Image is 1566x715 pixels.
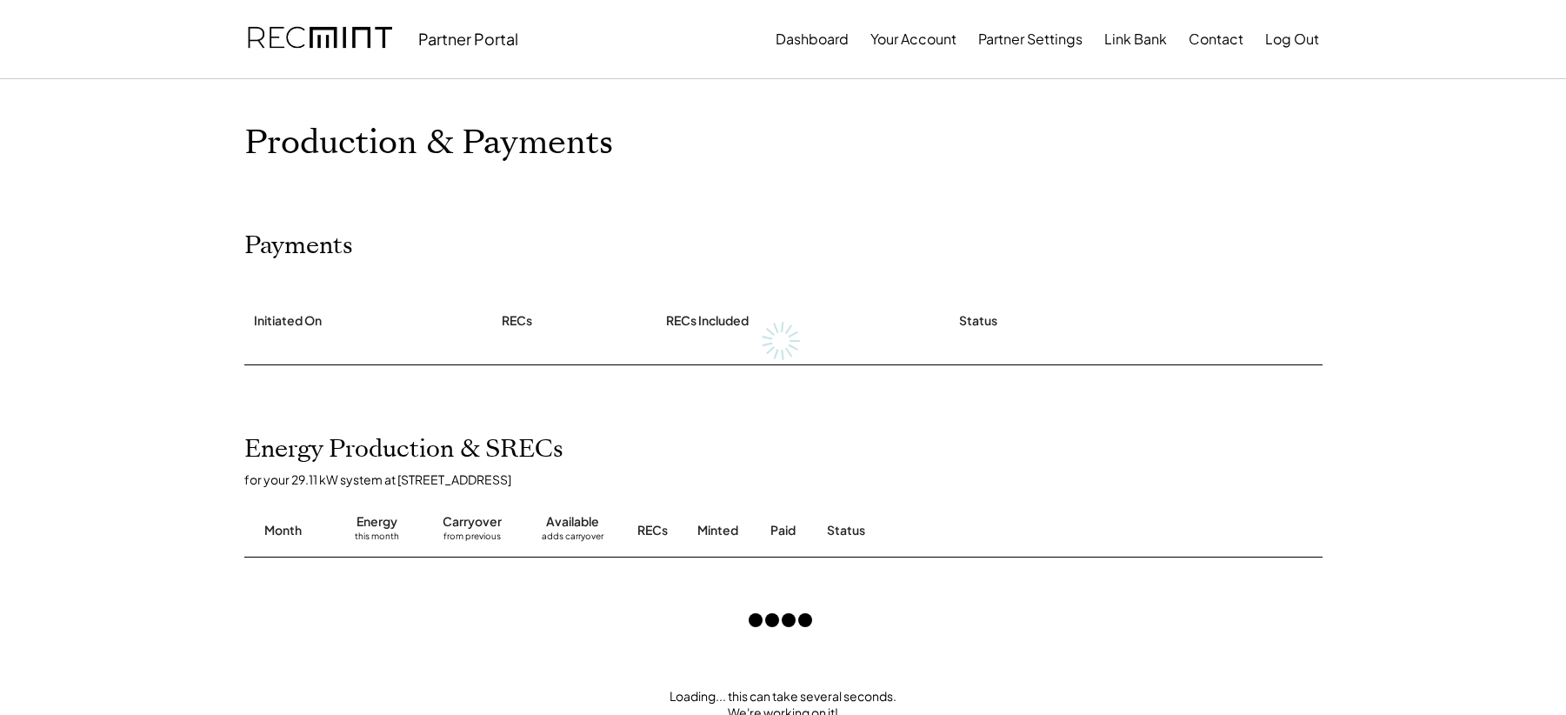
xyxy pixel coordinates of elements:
[978,22,1083,57] button: Partner Settings
[542,531,603,548] div: adds carryover
[244,471,1340,487] div: for your 29.11 kW system at [STREET_ADDRESS]
[248,10,392,69] img: recmint-logotype%403x.png
[697,522,738,539] div: Minted
[418,29,518,49] div: Partner Portal
[357,513,397,531] div: Energy
[254,312,322,330] div: Initiated On
[1265,22,1319,57] button: Log Out
[827,522,1123,539] div: Status
[244,231,353,261] h2: Payments
[776,22,849,57] button: Dashboard
[959,312,997,330] div: Status
[443,513,502,531] div: Carryover
[244,435,563,464] h2: Energy Production & SRECs
[770,522,796,539] div: Paid
[244,123,1323,164] h1: Production & Payments
[870,22,956,57] button: Your Account
[1189,22,1243,57] button: Contact
[355,531,399,548] div: this month
[502,312,532,330] div: RECs
[443,531,501,548] div: from previous
[1104,22,1167,57] button: Link Bank
[546,513,599,531] div: Available
[637,522,668,539] div: RECs
[264,522,302,539] div: Month
[666,312,749,330] div: RECs Included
